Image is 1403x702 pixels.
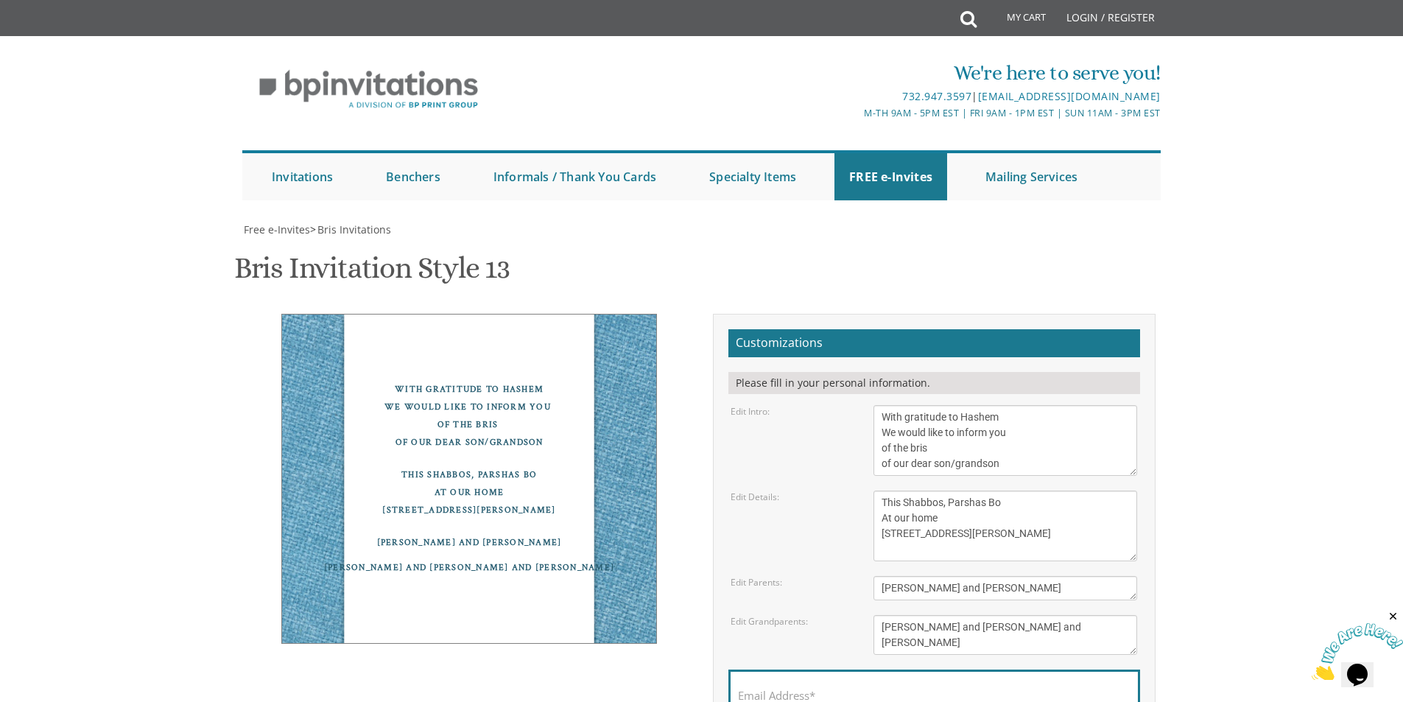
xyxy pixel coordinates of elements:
textarea: With gratitude to Hashem We would like to inform you of the bris of our dear son/grandson [873,405,1137,476]
span: Free e-Invites [244,222,310,236]
a: Bris Invitations [316,222,391,236]
textarea: [PERSON_NAME] and [PERSON_NAME] and [PERSON_NAME] [873,615,1137,655]
div: | [549,88,1161,105]
a: Benchers [371,153,455,200]
textarea: [PERSON_NAME] and [PERSON_NAME] [873,576,1137,600]
span: > [310,222,391,236]
label: Edit Details: [731,491,779,503]
img: BP Invitation Loft [242,59,495,120]
div: With gratitude to Hashem We would like to inform you of the bris of our dear son/grandson [312,381,627,452]
div: This Shabbos, Parshas Bo At our home [STREET_ADDRESS][PERSON_NAME] [312,466,627,519]
label: Edit Intro: [731,405,770,418]
iframe: chat widget [1312,610,1403,680]
div: M-Th 9am - 5pm EST | Fri 9am - 1pm EST | Sun 11am - 3pm EST [549,105,1161,121]
label: Edit Grandparents: [731,615,808,628]
h1: Bris Invitation Style 13 [234,252,510,295]
div: [PERSON_NAME] and [PERSON_NAME] [312,534,627,552]
a: Free e-Invites [242,222,310,236]
a: My Cart [975,1,1056,38]
a: FREE e-Invites [834,153,947,200]
a: Informals / Thank You Cards [479,153,671,200]
label: Edit Parents: [731,576,782,589]
a: Invitations [257,153,348,200]
a: Mailing Services [971,153,1092,200]
div: We're here to serve you! [549,58,1161,88]
a: 732.947.3597 [902,89,971,103]
a: Specialty Items [695,153,811,200]
div: [PERSON_NAME] and [PERSON_NAME] and [PERSON_NAME] [312,559,627,577]
textarea: This Shabbos, Parshas Bo At our home [STREET_ADDRESS][PERSON_NAME] [873,491,1137,561]
h2: Customizations [728,329,1140,357]
a: [EMAIL_ADDRESS][DOMAIN_NAME] [978,89,1161,103]
div: Please fill in your personal information. [728,372,1140,394]
span: Bris Invitations [317,222,391,236]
